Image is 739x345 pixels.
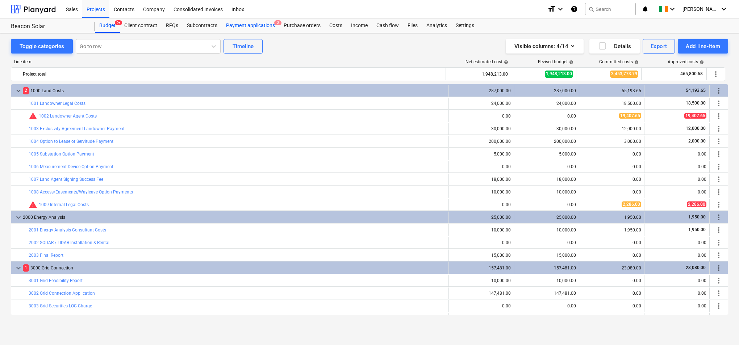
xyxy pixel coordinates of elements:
[517,126,576,131] div: 30,000.00
[517,88,576,93] div: 287,000.00
[325,18,347,33] a: Costs
[23,264,29,271] span: 1
[95,18,120,33] div: Budget
[685,126,706,131] span: 12,000.00
[517,101,576,106] div: 24,000.00
[29,253,63,258] a: 2003 Final Report
[643,39,675,54] button: Export
[29,126,125,131] a: 1003 Exclusivity Agreement Landowner Payment
[517,265,576,271] div: 157,481.00
[688,214,706,220] span: 1,950.00
[517,164,576,169] div: 0.00
[582,164,641,169] div: 0.00
[517,177,576,182] div: 18,000.00
[162,18,183,33] div: RFQs
[14,86,23,95] span: keyboard_arrow_down
[403,18,422,33] a: Files
[29,240,109,245] a: 2002 SODAR / LIDAR Installation & Rental
[698,60,704,64] span: help
[517,189,576,195] div: 10,000.00
[688,139,706,144] span: 2,000.00
[585,3,636,15] button: Search
[599,59,639,64] div: Committed costs
[451,18,479,33] div: Settings
[115,20,122,25] span: 9+
[222,18,279,33] a: Payment applications2
[452,265,511,271] div: 157,481.00
[711,70,720,78] span: More actions
[588,6,594,12] span: search
[120,18,162,33] a: Client contract
[517,240,576,245] div: 0.00
[279,18,325,33] a: Purchase orders
[714,162,723,171] span: More actions
[514,42,575,51] div: Visible columns : 4/14
[651,42,667,51] div: Export
[582,265,641,271] div: 23,080.00
[714,264,723,272] span: More actions
[714,150,723,158] span: More actions
[11,39,73,54] button: Toggle categories
[714,175,723,184] span: More actions
[452,278,511,283] div: 10,000.00
[556,5,565,13] i: keyboard_arrow_down
[582,139,641,144] div: 3,000.00
[589,39,640,54] button: Details
[568,60,573,64] span: help
[452,189,511,195] div: 10,000.00
[29,139,113,144] a: 1004 Option to Lease or Servitude Payment
[688,227,706,232] span: 1,950.00
[714,99,723,108] span: More actions
[452,114,511,119] div: 0.00
[633,60,639,64] span: help
[582,240,641,245] div: 0.00
[538,59,573,64] div: Revised budget
[465,59,508,64] div: Net estimated cost
[23,212,446,223] div: 2000 Energy Analysis
[582,227,641,233] div: 1,950.00
[452,227,511,233] div: 10,000.00
[598,42,631,51] div: Details
[668,59,704,64] div: Approved costs
[372,18,403,33] a: Cash flow
[714,86,723,95] span: More actions
[422,18,451,33] a: Analytics
[714,200,723,209] span: More actions
[582,152,641,157] div: 0.00
[29,227,106,233] a: 2001 Energy Analysis Consultant Costs
[29,189,133,195] a: 1008 Access/Easements/Wayleave Option Payments
[647,253,706,258] div: 0.00
[347,18,372,33] div: Income
[582,88,641,93] div: 55,193.65
[517,227,576,233] div: 10,000.00
[222,18,279,33] div: Payment applications
[452,253,511,258] div: 15,000.00
[452,202,511,207] div: 0.00
[502,60,508,64] span: help
[714,302,723,310] span: More actions
[11,23,86,30] div: Beacon Solar
[668,5,677,13] i: keyboard_arrow_down
[703,310,739,345] div: Chat Widget
[452,88,511,93] div: 287,000.00
[647,291,706,296] div: 0.00
[582,215,641,220] div: 1,950.00
[680,71,703,77] span: 465,800.68
[506,39,584,54] button: Visible columns:4/14
[452,177,511,182] div: 18,000.00
[29,291,95,296] a: 3002 Grid Connection Application
[233,42,254,51] div: Timeline
[274,20,281,25] span: 2
[647,164,706,169] div: 0.00
[547,5,556,13] i: format_size
[582,278,641,283] div: 0.00
[452,164,511,169] div: 0.00
[14,213,23,222] span: keyboard_arrow_down
[647,303,706,308] div: 0.00
[11,59,446,64] div: Line-item
[582,303,641,308] div: 0.00
[647,152,706,157] div: 0.00
[95,18,120,33] a: Budget9+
